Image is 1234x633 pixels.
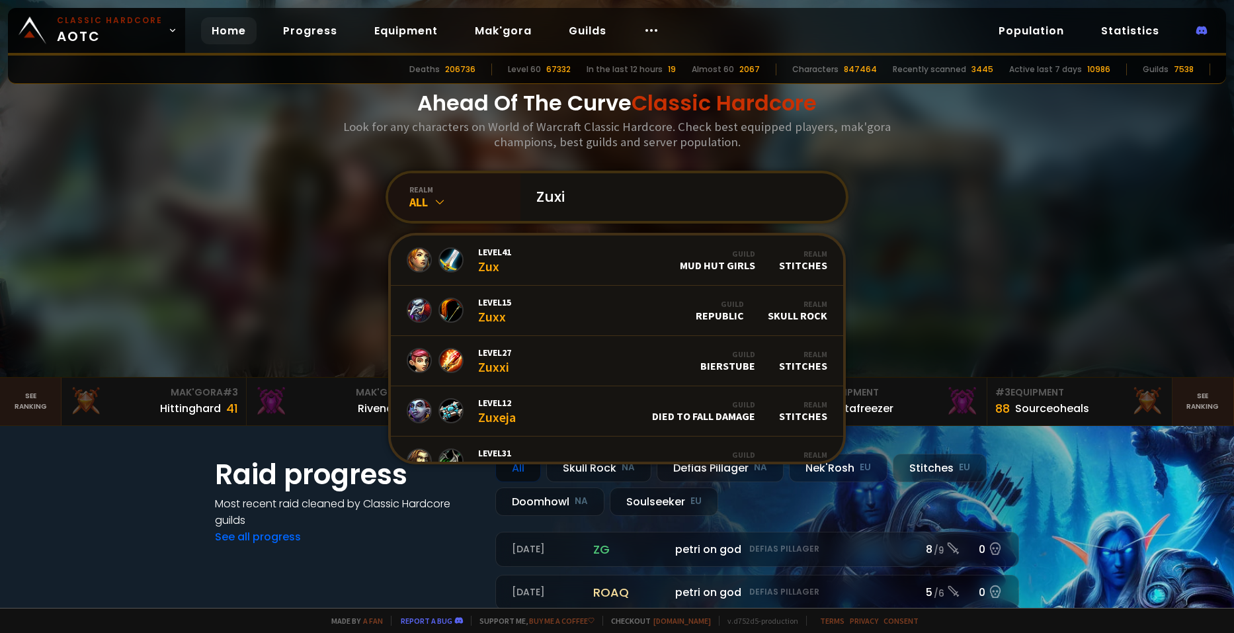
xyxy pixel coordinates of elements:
div: Guild [700,450,755,460]
small: EU [690,495,702,508]
div: Equipment [995,386,1164,400]
h1: Raid progress [215,454,479,495]
h4: Most recent raid cleaned by Classic Hardcore guilds [215,495,479,528]
span: Level 27 [478,347,511,359]
div: Zuxxi [478,347,511,375]
div: Doomhowl [495,487,604,516]
a: Statistics [1090,17,1170,44]
div: Guild [652,400,755,409]
div: Zuxadion [478,447,531,476]
div: Level 60 [508,63,541,75]
a: [DATE]roaqpetri on godDefias Pillager5 /60 [495,575,1019,610]
span: # 3 [995,386,1010,399]
div: Active last 7 days [1009,63,1082,75]
div: 206736 [445,63,475,75]
a: Mak'Gora#3Hittinghard41 [62,378,247,425]
div: 3445 [971,63,993,75]
div: 41 [226,400,238,417]
div: Realm [768,299,827,309]
a: Home [201,17,257,44]
div: Stitches [779,450,827,473]
a: See all progress [215,529,301,544]
a: Level15ZuxxGuildRepublicRealmSkull Rock [391,286,843,336]
span: Level 41 [478,246,511,258]
a: Privacy [850,616,878,626]
a: Guilds [558,17,617,44]
div: Equipment [810,386,979,400]
div: Zuxeja [478,397,516,425]
div: 7538 [1174,63,1194,75]
small: EU [959,461,970,474]
a: Level12ZuxejaGuildDied To Fall DamageRealmStitches [391,386,843,437]
a: #2Equipment88Notafreezer [802,378,987,425]
div: Zuxx [478,296,511,325]
div: Stitches [779,249,827,272]
div: realm [409,185,520,194]
small: NA [575,495,588,508]
a: Buy me a coffee [529,616,595,626]
div: 2067 [739,63,760,75]
div: Defias Pillager [657,454,784,482]
span: Level 12 [478,397,516,409]
div: Realm [779,450,827,460]
div: 10986 [1087,63,1110,75]
div: Stitches [779,400,827,423]
div: Realm [779,249,827,259]
small: NA [754,461,767,474]
div: 847464 [844,63,877,75]
div: Characters [792,63,839,75]
div: Republic [696,299,744,322]
div: Guild [700,349,755,359]
div: Mak'Gora [69,386,238,400]
span: Checkout [602,616,711,626]
div: Deaths [409,63,440,75]
a: Report a bug [401,616,452,626]
div: All [409,194,520,210]
a: Terms [820,616,844,626]
div: All [495,454,541,482]
div: Recently scanned [893,63,966,75]
div: Zux [478,246,511,274]
a: #3Equipment88Sourceoheals [987,378,1172,425]
a: Level27ZuxxiGuildBierstubeRealmStitches [391,336,843,386]
div: 88 [995,400,1010,417]
small: EU [860,461,871,474]
div: Stitches [779,349,827,372]
h3: Look for any characters on World of Warcraft Classic Hardcore. Check best equipped players, mak'g... [338,119,896,149]
div: 19 [668,63,676,75]
span: v. d752d5 - production [719,616,798,626]
a: Classic HardcoreAOTC [8,8,185,53]
div: Hittinghard [160,400,221,417]
div: Notafreezer [830,400,893,417]
a: [DATE]zgpetri on godDefias Pillager8 /90 [495,532,1019,567]
div: Mak'Gora [255,386,423,400]
span: Level 31 [478,447,531,459]
span: Classic Hardcore [632,88,817,118]
a: a fan [363,616,383,626]
div: Bierstube [700,349,755,372]
span: Support me, [471,616,595,626]
div: Skull Rock [546,454,651,482]
a: Seeranking [1172,378,1234,425]
a: [DOMAIN_NAME] [653,616,711,626]
div: Realm [779,400,827,409]
div: Skull Rock [768,299,827,322]
span: AOTC [57,15,163,46]
small: NA [622,461,635,474]
a: Population [988,17,1075,44]
a: Equipment [364,17,448,44]
div: Realm [779,349,827,359]
div: Died To Fall Damage [652,400,755,423]
div: Stitches [893,454,987,482]
div: Rivench [358,400,399,417]
div: Guild [696,299,744,309]
span: # 3 [223,386,238,399]
div: Nek'Rosh [789,454,887,482]
div: Soulseeker [610,487,718,516]
a: Progress [272,17,348,44]
a: Mak'gora [464,17,542,44]
div: Almost 60 [692,63,734,75]
a: Mak'Gora#2Rivench100 [247,378,432,425]
div: Good Luck [700,450,755,473]
div: Mud Hut Girls [680,249,755,272]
